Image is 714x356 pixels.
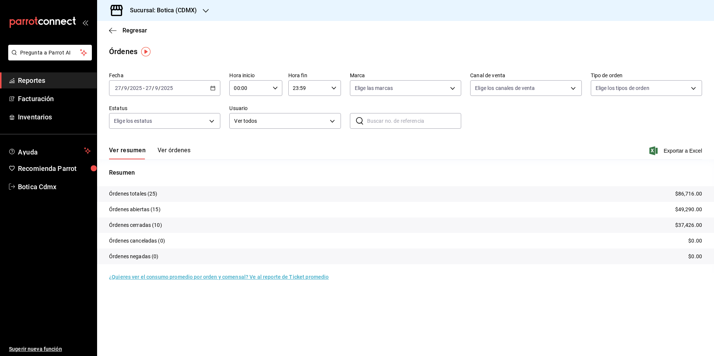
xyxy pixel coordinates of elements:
[675,206,702,213] p: $49,290.00
[109,46,137,57] div: Órdenes
[152,85,154,91] span: /
[20,49,80,57] span: Pregunta a Parrot AI
[355,84,393,92] span: Elige las marcas
[122,27,147,34] span: Regresar
[8,45,92,60] button: Pregunta a Parrot AI
[18,94,91,104] span: Facturación
[109,274,329,280] a: ¿Quieres ver el consumo promedio por orden y comensal? Ve al reporte de Ticket promedio
[109,73,220,78] label: Fecha
[127,85,130,91] span: /
[109,253,159,260] p: Órdenes negadas (0)
[109,237,165,245] p: Órdenes canceladas (0)
[651,146,702,155] button: Exportar a Excel
[130,85,142,91] input: ----
[109,168,702,177] p: Resumen
[18,163,91,174] span: Recomienda Parrot
[114,117,152,125] span: Elige los estatus
[82,19,88,25] button: open_drawer_menu
[9,345,91,353] span: Sugerir nueva función
[5,54,92,62] a: Pregunta a Parrot AI
[109,221,162,229] p: Órdenes cerradas (10)
[124,6,197,15] h3: Sucursal: Botica (CDMX)
[288,73,341,78] label: Hora fin
[675,190,702,198] p: $86,716.00
[109,106,220,111] label: Estatus
[18,146,81,155] span: Ayuda
[18,182,91,192] span: Botica Cdmx
[229,73,282,78] label: Hora inicio
[121,85,124,91] span: /
[18,75,91,85] span: Reportes
[158,147,190,159] button: Ver órdenes
[109,190,158,198] p: Órdenes totales (25)
[161,85,173,91] input: ----
[229,106,341,111] label: Usuario
[145,85,152,91] input: --
[115,85,121,91] input: --
[367,113,461,128] input: Buscar no. de referencia
[688,237,702,245] p: $0.00
[158,85,161,91] span: /
[18,112,91,122] span: Inventarios
[109,206,161,213] p: Órdenes abiertas (15)
[688,253,702,260] p: $0.00
[234,117,327,125] span: Ver todos
[109,147,190,159] div: navigation tabs
[155,85,158,91] input: --
[470,73,581,78] label: Canal de venta
[124,85,127,91] input: --
[109,147,146,159] button: Ver resumen
[596,84,649,92] span: Elige los tipos de orden
[109,27,147,34] button: Regresar
[350,73,461,78] label: Marca
[143,85,145,91] span: -
[141,47,150,56] img: Tooltip marker
[591,73,702,78] label: Tipo de orden
[675,221,702,229] p: $37,426.00
[475,84,535,92] span: Elige los canales de venta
